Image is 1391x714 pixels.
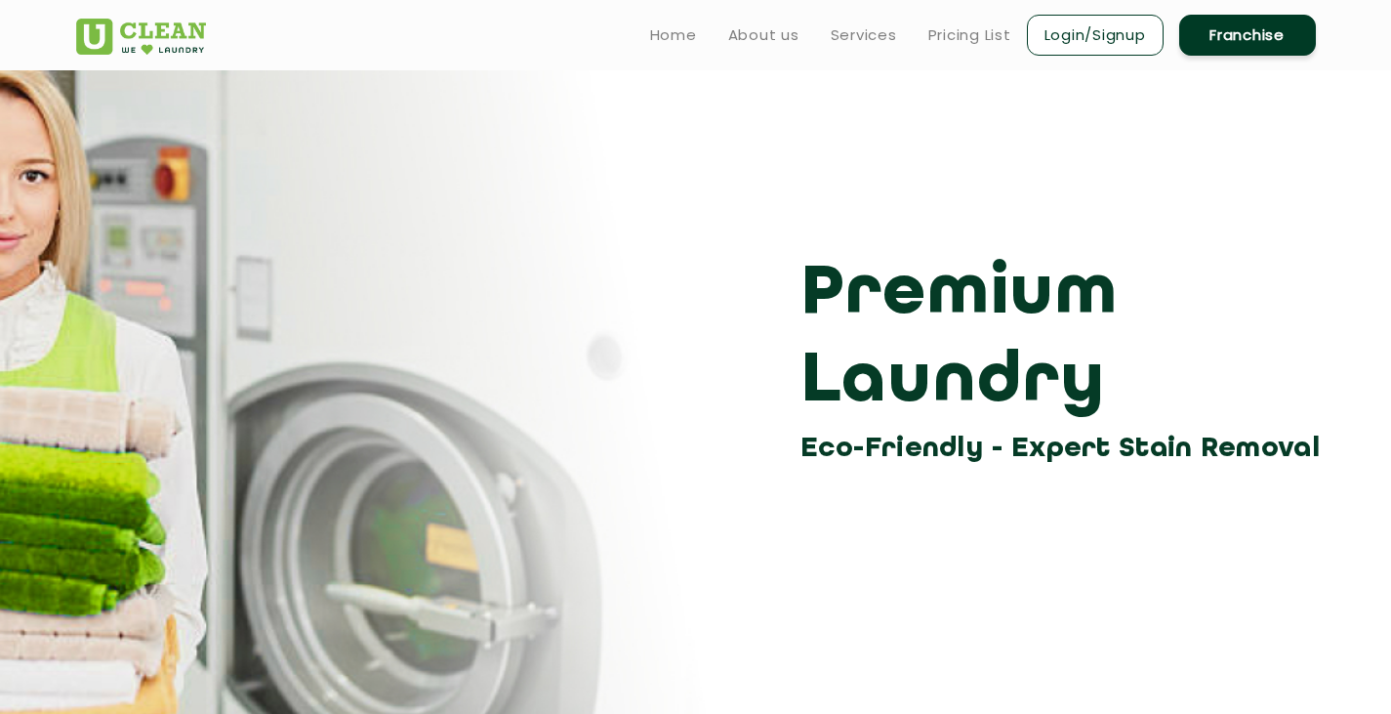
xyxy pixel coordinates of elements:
[650,23,697,47] a: Home
[1179,15,1316,56] a: Franchise
[1027,15,1164,56] a: Login/Signup
[76,19,206,55] img: UClean Laundry and Dry Cleaning
[928,23,1011,47] a: Pricing List
[800,427,1330,471] h3: Eco-Friendly - Expert Stain Removal
[800,251,1330,427] h3: Premium Laundry
[728,23,799,47] a: About us
[831,23,897,47] a: Services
